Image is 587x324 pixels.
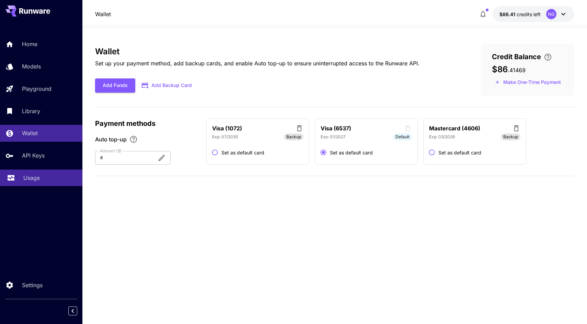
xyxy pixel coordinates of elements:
[492,77,564,88] button: Make a one-time, non-recurring payment
[22,151,45,160] p: API Keys
[95,10,111,18] nav: breadcrumb
[22,85,51,93] p: Playground
[135,79,199,92] button: Add Backup Card
[68,306,77,315] button: Collapse sidebar
[95,10,111,18] a: Wallet
[330,149,373,156] span: Set as default card
[546,9,556,19] div: NG
[212,124,242,132] p: Visa (1072)
[95,118,198,129] p: Payment methods
[393,134,412,140] span: Default
[73,305,82,317] div: Collapse sidebar
[517,11,541,17] span: credits left
[499,11,541,18] div: $86.41469
[100,148,122,154] label: Amount ($)
[95,135,127,143] span: Auto top-up
[499,11,517,17] span: $86.41
[221,149,264,156] span: Set as default card
[321,134,346,140] p: Exp: 01/2027
[429,124,480,132] p: Mastercard (4606)
[22,62,41,71] p: Models
[508,67,526,74] span: . 41469
[321,124,351,132] p: Visa (6537)
[22,281,43,289] p: Settings
[429,134,455,140] p: Exp: 03/2026
[22,129,38,137] p: Wallet
[95,78,135,93] button: Add Funds
[541,53,555,61] button: Enter your card details and choose an Auto top-up amount to avoid service interruptions. We'll au...
[493,6,574,22] button: $86.41469NG
[23,174,40,182] p: Usage
[492,64,508,74] span: $86
[22,40,37,48] p: Home
[286,134,301,140] span: Backup
[503,134,518,140] span: Backup
[95,59,419,67] p: Set up your payment method, add backup cards, and enable Auto top-up to ensure uninterrupted acce...
[212,134,238,140] p: Exp: 07/2030
[22,107,40,115] p: Library
[127,135,140,143] button: Enable Auto top-up to ensure uninterrupted service. We'll automatically bill the chosen amount wh...
[438,149,481,156] span: Set as default card
[95,47,419,56] h3: Wallet
[492,52,541,62] span: Credit Balance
